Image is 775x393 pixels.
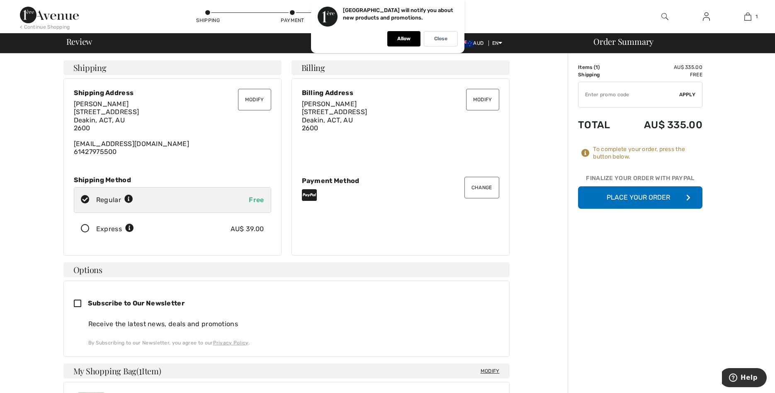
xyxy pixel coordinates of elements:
[460,40,487,46] span: AUD
[74,89,271,97] div: Shipping Address
[464,177,499,198] button: Change
[578,82,679,107] input: Promo code
[20,7,79,23] img: 1ère Avenue
[96,195,133,205] div: Regular
[74,176,271,184] div: Shipping Method
[88,299,185,307] span: Subscribe to Our Newsletter
[302,89,499,97] div: Billing Address
[756,13,758,20] span: 1
[139,365,142,376] span: 1
[727,12,768,22] a: 1
[96,224,134,234] div: Express
[301,63,325,72] span: Billing
[136,365,161,376] span: ( Item)
[466,89,499,110] button: Modify
[397,36,411,42] p: Allow
[481,367,500,375] span: Modify
[460,40,473,47] img: Australian Dollar
[661,12,668,22] img: search the website
[583,37,770,46] div: Order Summary
[578,71,622,78] td: Shipping
[66,37,92,46] span: Review
[73,63,107,72] span: Shipping
[74,108,139,132] span: [STREET_ADDRESS] Deakin, ACT, AU 2600
[703,12,710,22] img: My Info
[679,91,696,98] span: Apply
[622,111,702,139] td: AU$ 335.00
[722,368,767,389] iframe: Opens a widget where you can find more information
[302,177,499,185] div: Payment Method
[343,7,453,21] p: [GEOGRAPHIC_DATA] will notify you about new products and promotions.
[595,64,598,70] span: 1
[578,111,622,139] td: Total
[622,63,702,71] td: AU$ 335.00
[238,89,271,110] button: Modify
[578,174,702,186] div: Finalize Your Order with PayPal
[213,340,248,346] a: Privacy Policy
[249,196,264,204] span: Free
[744,12,751,22] img: My Bag
[593,146,702,161] div: To complete your order, press the button below.
[74,100,271,156] div: [EMAIL_ADDRESS][DOMAIN_NAME] 61427975500
[434,36,447,42] p: Close
[74,100,129,108] span: [PERSON_NAME]
[302,108,367,132] span: [STREET_ADDRESS] Deakin, ACT, AU 2600
[492,40,503,46] span: EN
[578,186,702,209] button: Place Your Order
[696,12,717,22] a: Sign In
[63,262,510,277] h4: Options
[231,224,264,234] div: AU$ 39.00
[302,100,357,108] span: [PERSON_NAME]
[196,17,221,24] div: Shipping
[88,319,499,329] div: Receive the latest news, deals and promotions
[280,17,305,24] div: Payment
[622,71,702,78] td: Free
[63,364,510,378] h4: My Shopping Bag
[578,63,622,71] td: Items ( )
[88,339,499,347] div: By Subscribing to our Newsletter, you agree to our .
[20,23,70,31] div: < Continue Shopping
